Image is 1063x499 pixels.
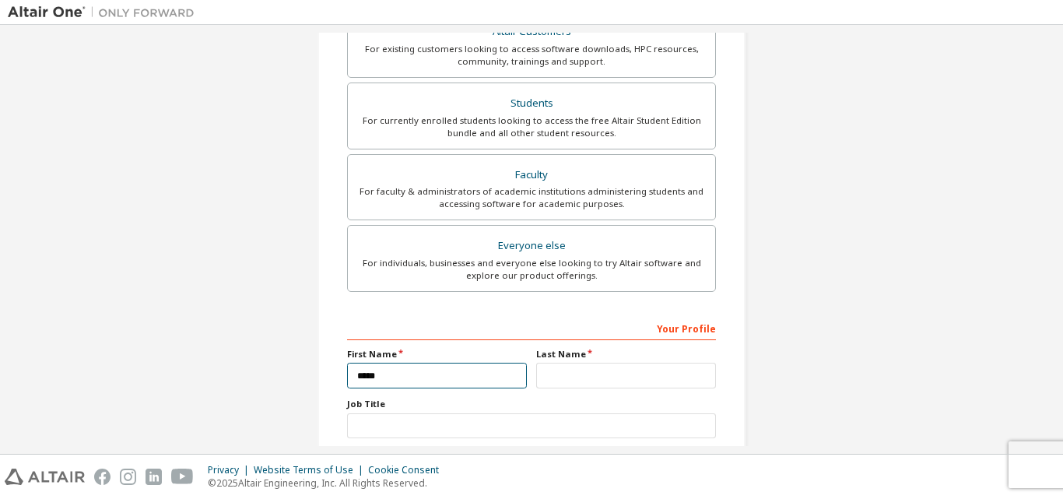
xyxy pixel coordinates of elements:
img: altair_logo.svg [5,469,85,485]
div: For faculty & administrators of academic institutions administering students and accessing softwa... [357,185,706,210]
img: linkedin.svg [146,469,162,485]
div: Privacy [208,464,254,476]
label: Last Name [536,348,716,360]
p: © 2025 Altair Engineering, Inc. All Rights Reserved. [208,476,448,490]
img: youtube.svg [171,469,194,485]
label: Job Title [347,398,716,410]
img: facebook.svg [94,469,111,485]
div: For individuals, businesses and everyone else looking to try Altair software and explore our prod... [357,257,706,282]
div: Students [357,93,706,114]
div: Your Profile [347,315,716,340]
img: Altair One [8,5,202,20]
div: For currently enrolled students looking to access the free Altair Student Edition bundle and all ... [357,114,706,139]
div: Everyone else [357,235,706,257]
label: First Name [347,348,527,360]
div: Website Terms of Use [254,464,368,476]
img: instagram.svg [120,469,136,485]
div: For existing customers looking to access software downloads, HPC resources, community, trainings ... [357,43,706,68]
div: Faculty [357,164,706,186]
div: Cookie Consent [368,464,448,476]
